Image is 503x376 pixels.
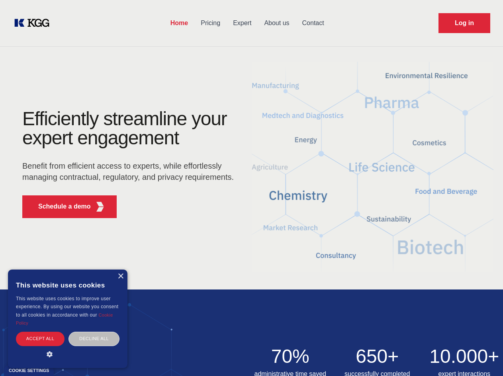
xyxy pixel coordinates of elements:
p: Schedule a demo [38,202,91,211]
div: Close [117,274,123,280]
a: About us [258,13,296,33]
img: KGG Fifth Element RED [252,52,494,282]
iframe: Chat Widget [463,338,503,376]
p: Benefit from efficient access to experts, while effortlessly managing contractual, regulatory, an... [22,160,239,183]
div: Accept all [16,332,65,346]
div: Decline all [69,332,119,346]
a: Request Demo [438,13,490,33]
a: Home [164,13,194,33]
button: Schedule a demoKGG Fifth Element RED [22,195,117,218]
a: KOL Knowledge Platform: Talk to Key External Experts (KEE) [13,17,56,30]
h1: Efficiently streamline your expert engagement [22,109,239,148]
h2: 70% [252,347,329,366]
div: This website uses cookies [16,276,119,295]
span: This website uses cookies to improve user experience. By using our website you consent to all coo... [16,296,118,318]
a: Expert [227,13,258,33]
h2: 650+ [339,347,416,366]
div: Cookie settings [9,368,49,373]
a: Contact [296,13,331,33]
a: Cookie Policy [16,313,113,325]
a: Pricing [194,13,227,33]
img: KGG Fifth Element RED [95,202,105,212]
